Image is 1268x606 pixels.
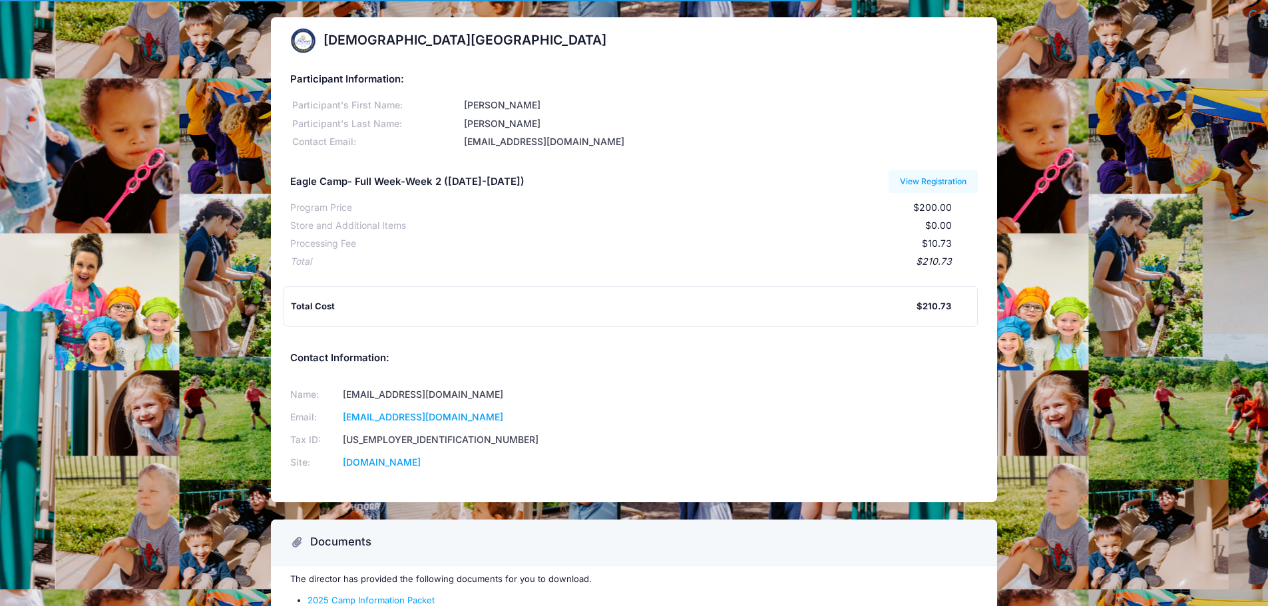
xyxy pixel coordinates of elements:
[462,117,978,131] div: [PERSON_NAME]
[290,452,339,474] td: Site:
[290,74,978,86] h5: Participant Information:
[913,202,952,213] span: $200.00
[290,135,462,149] div: Contact Email:
[310,535,371,549] h3: Documents
[290,353,978,365] h5: Contact Information:
[290,176,525,188] h5: Eagle Camp- Full Week-Week 2 ([DATE]-[DATE])
[290,117,462,131] div: Participant's Last Name:
[308,595,435,605] a: 2025 Camp Information Packet
[312,255,952,269] div: $210.73
[290,219,406,233] div: Store and Additional Items
[291,300,917,313] div: Total Cost
[290,573,978,586] p: The director has provided the following documents for you to download.
[323,33,606,48] h2: [DEMOGRAPHIC_DATA][GEOGRAPHIC_DATA]
[889,170,978,193] a: View Registration
[290,98,462,112] div: Participant's First Name:
[290,406,339,429] td: Email:
[290,237,356,251] div: Processing Fee
[917,300,951,313] div: $210.73
[343,411,503,422] a: [EMAIL_ADDRESS][DOMAIN_NAME]
[290,201,352,215] div: Program Price
[290,384,339,406] td: Name:
[290,255,312,269] div: Total
[290,429,339,452] td: Tax ID:
[356,237,952,251] div: $10.73
[339,429,617,452] td: [US_EMPLOYER_IDENTIFICATION_NUMBER]
[343,456,421,468] a: [DOMAIN_NAME]
[406,219,952,233] div: $0.00
[462,98,978,112] div: [PERSON_NAME]
[339,384,617,406] td: [EMAIL_ADDRESS][DOMAIN_NAME]
[462,135,978,149] div: [EMAIL_ADDRESS][DOMAIN_NAME]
